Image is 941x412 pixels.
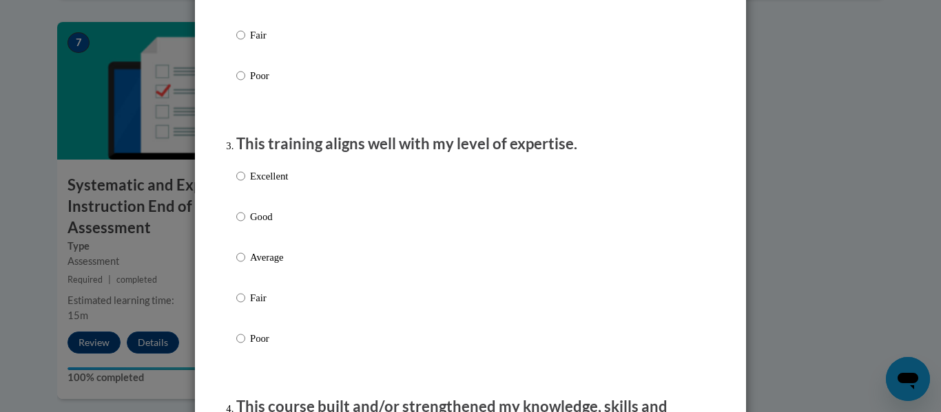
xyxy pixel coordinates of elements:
[236,331,245,346] input: Poor
[250,290,288,305] p: Fair
[250,68,288,83] p: Poor
[250,209,288,224] p: Good
[250,28,288,43] p: Fair
[236,169,245,184] input: Excellent
[236,28,245,43] input: Fair
[236,290,245,305] input: Fair
[250,250,288,265] p: Average
[236,133,705,155] p: This training aligns well with my level of expertise.
[236,209,245,224] input: Good
[250,331,288,346] p: Poor
[236,68,245,83] input: Poor
[236,250,245,265] input: Average
[250,169,288,184] p: Excellent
